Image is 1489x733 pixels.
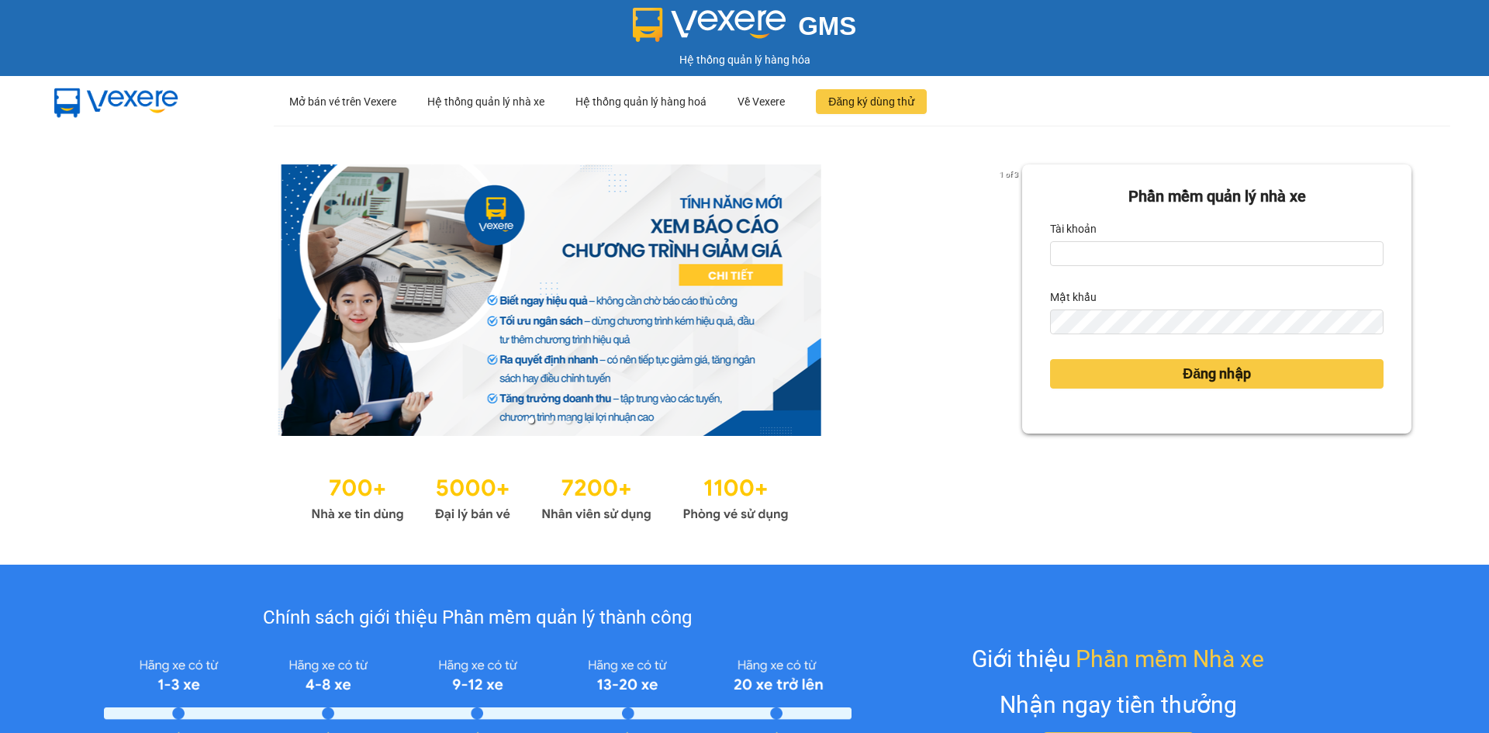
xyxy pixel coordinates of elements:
img: logo 2 [633,8,786,42]
button: previous slide / item [78,164,99,436]
label: Mật khẩu [1050,285,1097,309]
li: slide item 1 [528,417,534,424]
div: Về Vexere [738,77,785,126]
span: Đăng ký dùng thử [828,93,914,110]
div: Hệ thống quản lý nhà xe [427,77,544,126]
a: GMS [633,23,857,36]
span: Đăng nhập [1183,363,1251,385]
div: Hệ thống quản lý hàng hóa [4,51,1485,68]
img: mbUUG5Q.png [39,76,194,127]
span: Phần mềm Nhà xe [1076,641,1264,677]
input: Tài khoản [1050,241,1384,266]
li: slide item 3 [565,417,572,424]
li: slide item 2 [547,417,553,424]
p: 1 of 3 [995,164,1022,185]
span: GMS [798,12,856,40]
div: Phần mềm quản lý nhà xe [1050,185,1384,209]
div: Chính sách giới thiệu Phần mềm quản lý thành công [104,603,851,633]
div: Hệ thống quản lý hàng hoá [575,77,706,126]
img: Statistics.png [311,467,789,526]
div: Nhận ngay tiền thưởng [1000,686,1237,723]
label: Tài khoản [1050,216,1097,241]
button: Đăng nhập [1050,359,1384,389]
div: Giới thiệu [972,641,1264,677]
div: Mở bán vé trên Vexere [289,77,396,126]
input: Mật khẩu [1050,309,1384,334]
button: next slide / item [1000,164,1022,436]
button: Đăng ký dùng thử [816,89,927,114]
